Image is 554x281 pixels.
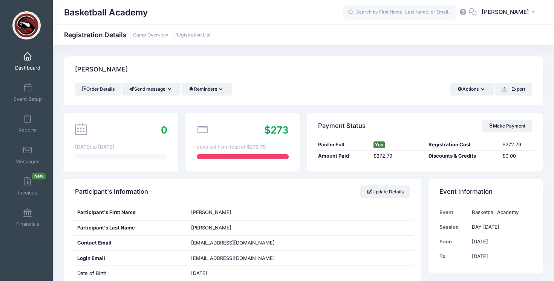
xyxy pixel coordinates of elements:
span: Messages [15,158,40,165]
td: [DATE] [468,249,532,264]
span: New [32,173,46,179]
td: From [439,234,468,249]
td: Session [439,220,468,234]
span: [EMAIL_ADDRESS][DOMAIN_NAME] [191,240,275,246]
div: Paid in Full [314,141,370,149]
div: Participant's First Name [72,205,186,220]
div: [DATE] to [DATE] [75,143,167,151]
a: Dashboard [10,48,46,74]
div: Registration Cost [425,141,498,149]
span: $273 [264,124,289,136]
div: Participant's Last Name [72,220,186,235]
span: Invoices [18,190,37,196]
button: Send message [122,83,181,96]
div: covered from total of $272.79 [197,143,289,151]
span: [EMAIL_ADDRESS][DOMAIN_NAME] [191,255,285,262]
input: Search by First Name, Last Name, or Email... [343,5,456,20]
span: Financials [16,221,39,227]
a: Make Payment [482,120,532,132]
h1: Registration Details [64,31,211,39]
span: [PERSON_NAME] [482,8,529,16]
span: Yes [373,141,385,148]
span: [PERSON_NAME] [191,209,231,215]
div: Amount Paid [314,152,370,160]
td: DAY [DATE] [468,220,532,234]
div: $272.79 [499,141,536,149]
div: $0.00 [499,152,536,160]
td: Basketball Academy [468,205,532,220]
h4: Event Information [439,181,493,203]
a: Financials [10,204,46,231]
div: $272.79 [370,152,425,160]
a: Update Details [360,185,410,198]
span: Reports [18,127,37,134]
img: Basketball Academy [12,11,41,39]
a: Reports [10,111,46,137]
h4: [PERSON_NAME] [75,59,128,81]
div: Discounts & Credits [425,152,498,160]
span: Event Setup [14,96,42,102]
span: Dashboard [15,65,40,71]
span: 0 [161,124,167,136]
h1: Basketball Academy [64,4,148,21]
button: [PERSON_NAME] [477,4,543,21]
td: To [439,249,468,264]
div: Date of Birth [72,266,186,281]
h4: Participant's Information [75,181,148,203]
a: Order Details [75,83,121,96]
a: InvoicesNew [10,173,46,199]
td: [DATE] [468,234,532,249]
span: [DATE] [191,270,207,276]
a: Registration List [175,32,211,38]
a: Camp Overview [133,32,168,38]
a: Event Setup [10,79,46,106]
button: Reminders [182,83,232,96]
button: Export [495,83,532,96]
div: Login Email [72,251,186,266]
td: Event [439,205,468,220]
button: Actions [450,83,494,96]
div: Contact Email [72,235,186,251]
h4: Payment Status [318,115,366,137]
a: Messages [10,142,46,168]
span: [PERSON_NAME] [191,225,231,231]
